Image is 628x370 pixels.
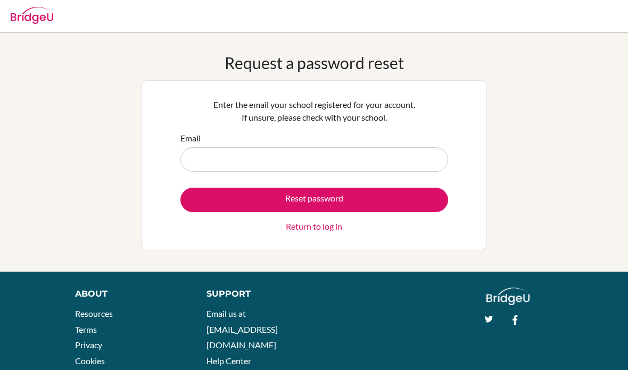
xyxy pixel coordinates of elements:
[75,324,97,334] a: Terms
[180,188,448,212] button: Reset password
[180,98,448,124] p: Enter the email your school registered for your account. If unsure, please check with your school.
[486,288,530,305] img: logo_white@2x-f4f0deed5e89b7ecb1c2cc34c3e3d731f90f0f143d5ea2071677605dd97b5244.png
[75,340,102,350] a: Privacy
[225,53,404,72] h1: Request a password reset
[75,308,113,318] a: Resources
[286,220,342,233] a: Return to log in
[180,132,201,145] label: Email
[206,288,304,300] div: Support
[206,356,251,366] a: Help Center
[75,288,183,300] div: About
[75,356,105,366] a: Cookies
[11,7,53,24] img: Bridge-U
[206,308,278,350] a: Email us at [EMAIL_ADDRESS][DOMAIN_NAME]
